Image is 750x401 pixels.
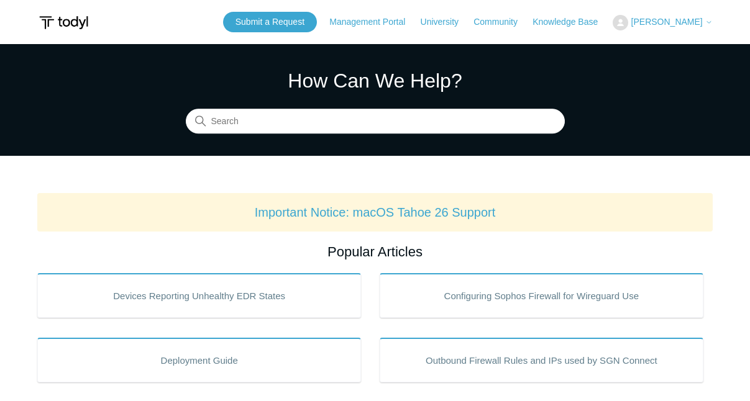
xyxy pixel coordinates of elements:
a: Management Portal [329,16,418,29]
a: Community [473,16,530,29]
input: Search [186,109,565,134]
a: Configuring Sophos Firewall for Wireguard Use [380,273,703,318]
a: Important Notice: macOS Tahoe 26 Support [255,205,496,219]
img: Todyl Support Center Help Center home page [37,11,90,34]
button: [PERSON_NAME] [613,15,712,30]
a: Outbound Firewall Rules and IPs used by SGN Connect [380,338,703,382]
a: Deployment Guide [37,338,361,382]
a: Devices Reporting Unhealthy EDR States [37,273,361,318]
a: Knowledge Base [533,16,610,29]
span: [PERSON_NAME] [631,17,703,27]
a: Submit a Request [223,12,317,32]
h1: How Can We Help? [186,66,565,96]
a: University [421,16,471,29]
h2: Popular Articles [37,241,712,262]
